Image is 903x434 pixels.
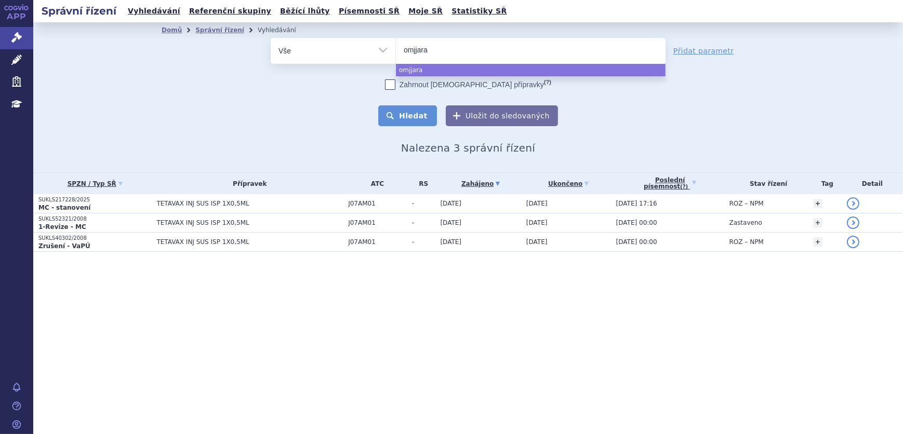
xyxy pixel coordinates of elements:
abbr: (?) [680,184,688,190]
a: + [813,237,822,247]
span: TETAVAX INJ SUS ISP 1X0,5ML [156,200,343,207]
a: detail [847,197,859,210]
p: SUKLS217228/2025 [38,196,151,204]
span: TETAVAX INJ SUS ISP 1X0,5ML [156,219,343,226]
a: Ukončeno [526,177,611,191]
span: Zastaveno [729,219,762,226]
strong: 1-Revize - MC [38,223,86,230]
span: [DATE] [526,219,548,226]
th: Stav řízení [724,173,808,194]
a: Referenční skupiny [186,4,274,18]
th: Detail [842,173,903,194]
a: Písemnosti SŘ [336,4,403,18]
a: Správní řízení [195,26,244,34]
label: Zahrnout [DEMOGRAPHIC_DATA] přípravky [385,79,551,90]
a: Zahájeno [441,177,521,191]
a: detail [847,216,859,229]
span: J07AM01 [348,238,407,246]
strong: Zrušení - VaPÚ [38,242,90,250]
button: Uložit do sledovaných [446,105,558,126]
th: ATC [343,173,407,194]
li: Vyhledávání [258,22,310,38]
a: Domů [162,26,182,34]
strong: MC - stanovení [38,204,90,211]
th: Tag [808,173,842,194]
p: SUKLS40302/2008 [38,235,151,242]
th: Přípravek [151,173,343,194]
a: Vyhledávání [125,4,183,18]
span: ROZ – NPM [729,200,764,207]
p: SUKLS52321/2008 [38,215,151,223]
a: + [813,199,822,208]
a: detail [847,236,859,248]
th: RS [407,173,435,194]
button: Hledat [378,105,437,126]
span: [DATE] [526,238,548,246]
span: TETAVAX INJ SUS ISP 1X0,5ML [156,238,343,246]
span: [DATE] 00:00 [616,219,657,226]
a: Statistiky SŘ [448,4,510,18]
a: Přidat parametr [673,46,734,56]
a: Běžící lhůty [277,4,333,18]
span: [DATE] [441,219,462,226]
a: SPZN / Typ SŘ [38,177,151,191]
span: ROZ – NPM [729,238,764,246]
a: Moje SŘ [405,4,446,18]
a: Poslednípísemnost(?) [616,173,724,194]
span: [DATE] [526,200,548,207]
abbr: (?) [544,79,551,86]
li: omjjara [396,64,666,76]
span: - [412,219,435,226]
h2: Správní řízení [33,4,125,18]
span: [DATE] [441,200,462,207]
span: [DATE] 00:00 [616,238,657,246]
span: - [412,238,435,246]
a: + [813,218,822,227]
span: Nalezena 3 správní řízení [401,142,535,154]
span: J07AM01 [348,200,407,207]
span: [DATE] 17:16 [616,200,657,207]
span: - [412,200,435,207]
span: [DATE] [441,238,462,246]
span: J07AM01 [348,219,407,226]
